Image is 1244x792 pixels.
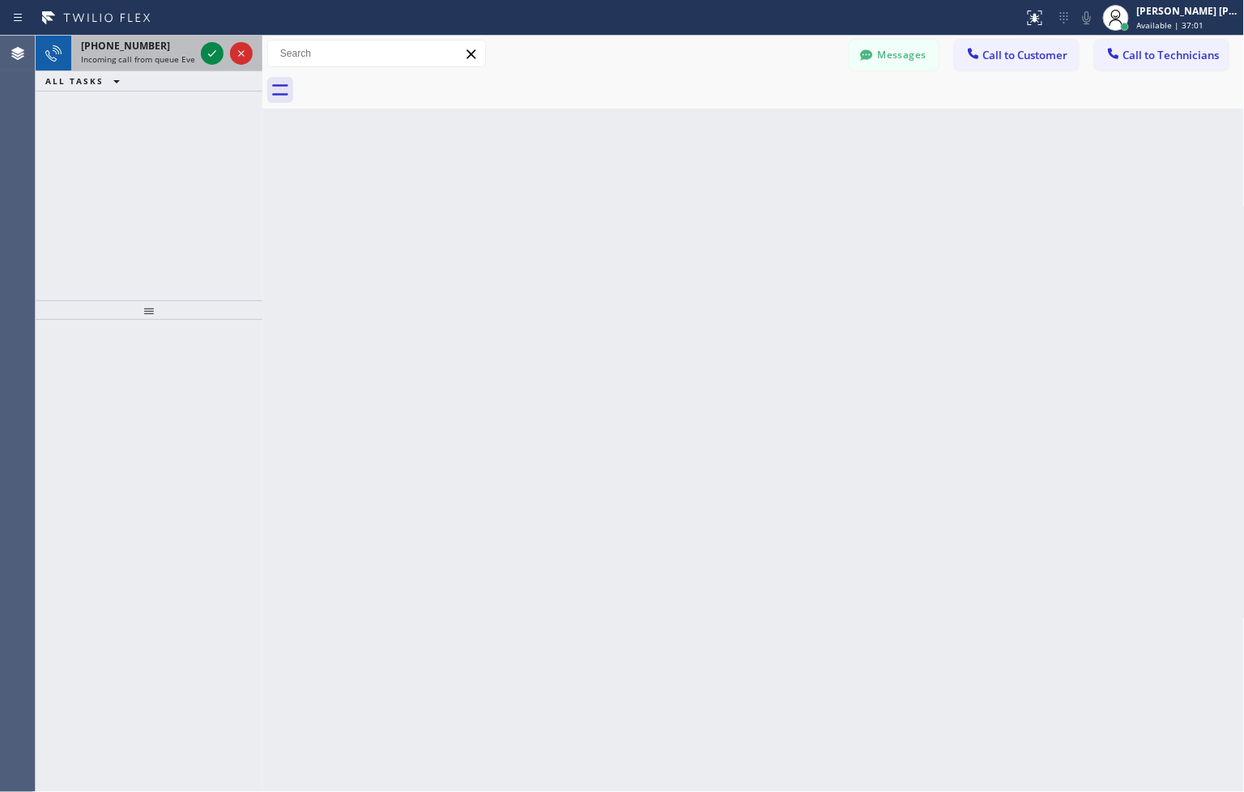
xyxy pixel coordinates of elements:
span: Incoming call from queue Everybody [81,53,221,65]
button: Mute [1076,6,1098,29]
button: ALL TASKS [36,71,136,91]
button: Accept [201,42,224,65]
input: Search [268,40,485,66]
button: Messages [850,40,939,70]
span: Call to Customer [983,48,1068,62]
button: Call to Customer [955,40,1079,70]
div: [PERSON_NAME] [PERSON_NAME] [1137,4,1239,18]
span: [PHONE_NUMBER] [81,39,170,53]
span: Call to Technicians [1123,48,1220,62]
span: Available | 37:01 [1137,19,1204,31]
span: ALL TASKS [45,75,104,87]
button: Reject [230,42,253,65]
button: Call to Technicians [1095,40,1229,70]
